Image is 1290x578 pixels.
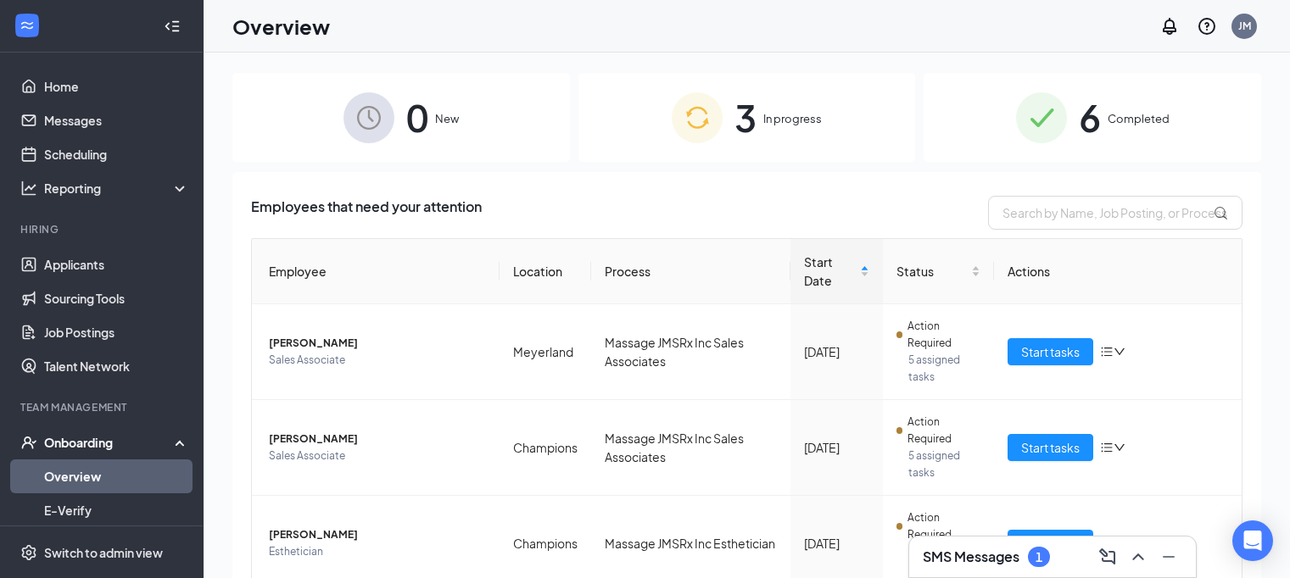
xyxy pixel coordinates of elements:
[20,434,37,451] svg: UserCheck
[20,400,186,414] div: Team Management
[734,88,757,147] span: 3
[44,180,190,197] div: Reporting
[1100,441,1114,454] span: bars
[251,196,482,230] span: Employees that need your attention
[269,431,486,447] span: [PERSON_NAME]
[20,544,37,561] svg: Settings
[1100,345,1114,358] span: bars
[20,222,186,236] div: Hiring
[804,342,869,361] div: [DATE]
[435,110,459,127] span: New
[1021,438,1080,457] span: Start tasks
[19,17,36,34] svg: WorkstreamLogo
[44,281,189,315] a: Sourcing Tools
[1238,19,1251,33] div: JM
[923,547,1019,566] h3: SMS Messages
[1008,530,1093,557] button: Start tasks
[994,239,1242,304] th: Actions
[44,459,189,493] a: Overview
[269,352,486,369] span: Sales Associate
[1008,338,1093,365] button: Start tasks
[1114,442,1125,453] span: down
[164,18,181,35] svg: Collapse
[1036,550,1042,564] div: 1
[804,253,857,290] span: Start Date
[1128,547,1148,567] svg: ChevronUp
[500,400,591,496] td: Champions
[988,196,1243,230] input: Search by Name, Job Posting, or Process
[44,103,189,137] a: Messages
[269,447,486,464] span: Sales Associate
[1155,543,1182,570] button: Minimize
[44,544,163,561] div: Switch to admin view
[1008,434,1093,461] button: Start tasks
[269,335,486,352] span: [PERSON_NAME]
[500,304,591,400] td: Meyerland
[1159,16,1180,36] svg: Notifications
[908,447,980,481] span: 5 assigned tasks
[269,543,486,560] span: Esthetician
[591,400,791,496] td: Massage JMSRx Inc Sales Associates
[1159,547,1179,567] svg: Minimize
[1108,110,1170,127] span: Completed
[804,534,869,553] div: [DATE]
[44,349,189,383] a: Talent Network
[896,262,968,281] span: Status
[1114,346,1125,358] span: down
[1232,520,1273,561] div: Open Intercom Messenger
[1094,543,1121,570] button: ComposeMessage
[252,239,500,304] th: Employee
[269,526,486,543] span: [PERSON_NAME]
[763,110,822,127] span: In progress
[591,239,791,304] th: Process
[908,352,980,386] span: 5 assigned tasks
[883,239,994,304] th: Status
[406,88,428,147] span: 0
[1079,88,1101,147] span: 6
[20,180,37,197] svg: Analysis
[44,69,189,103] a: Home
[44,137,189,171] a: Scheduling
[907,509,980,543] span: Action Required
[1021,342,1080,361] span: Start tasks
[1125,543,1152,570] button: ChevronUp
[232,12,330,41] h1: Overview
[44,493,189,527] a: E-Verify
[44,247,189,281] a: Applicants
[500,239,591,304] th: Location
[591,304,791,400] td: Massage JMSRx Inc Sales Associates
[44,434,175,451] div: Onboarding
[804,438,869,457] div: [DATE]
[1097,547,1118,567] svg: ComposeMessage
[44,315,189,349] a: Job Postings
[907,318,980,352] span: Action Required
[1021,534,1080,553] span: Start tasks
[1197,16,1217,36] svg: QuestionInfo
[907,414,980,447] span: Action Required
